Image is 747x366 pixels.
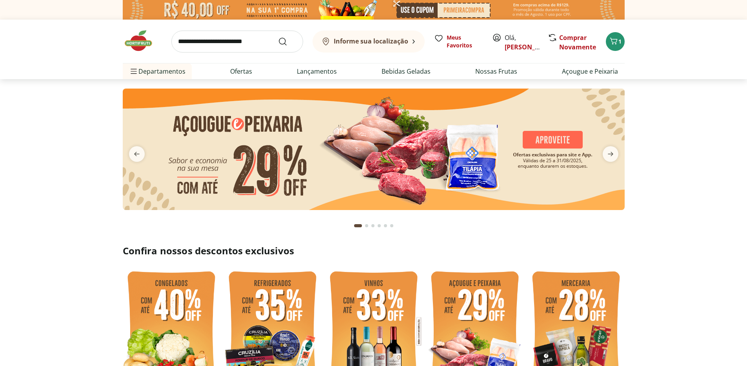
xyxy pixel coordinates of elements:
[129,62,138,81] button: Menu
[434,34,483,49] a: Meus Favoritos
[382,216,389,235] button: Go to page 5 from fs-carousel
[562,67,618,76] a: Açougue e Peixaria
[618,38,622,45] span: 1
[559,33,596,51] a: Comprar Novamente
[376,216,382,235] button: Go to page 4 from fs-carousel
[447,34,483,49] span: Meus Favoritos
[596,146,625,162] button: next
[505,33,540,52] span: Olá,
[123,29,162,53] img: Hortifruti
[382,67,431,76] a: Bebidas Geladas
[475,67,517,76] a: Nossas Frutas
[230,67,252,76] a: Ofertas
[606,32,625,51] button: Carrinho
[389,216,395,235] button: Go to page 6 from fs-carousel
[123,245,625,257] h2: Confira nossos descontos exclusivos
[370,216,376,235] button: Go to page 3 from fs-carousel
[364,216,370,235] button: Go to page 2 from fs-carousel
[123,146,151,162] button: previous
[313,31,425,53] button: Informe sua localização
[278,37,297,46] button: Submit Search
[123,89,625,210] img: açougue
[334,37,408,45] b: Informe sua localização
[505,43,556,51] a: [PERSON_NAME]
[171,31,303,53] input: search
[353,216,364,235] button: Current page from fs-carousel
[297,67,337,76] a: Lançamentos
[129,62,185,81] span: Departamentos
